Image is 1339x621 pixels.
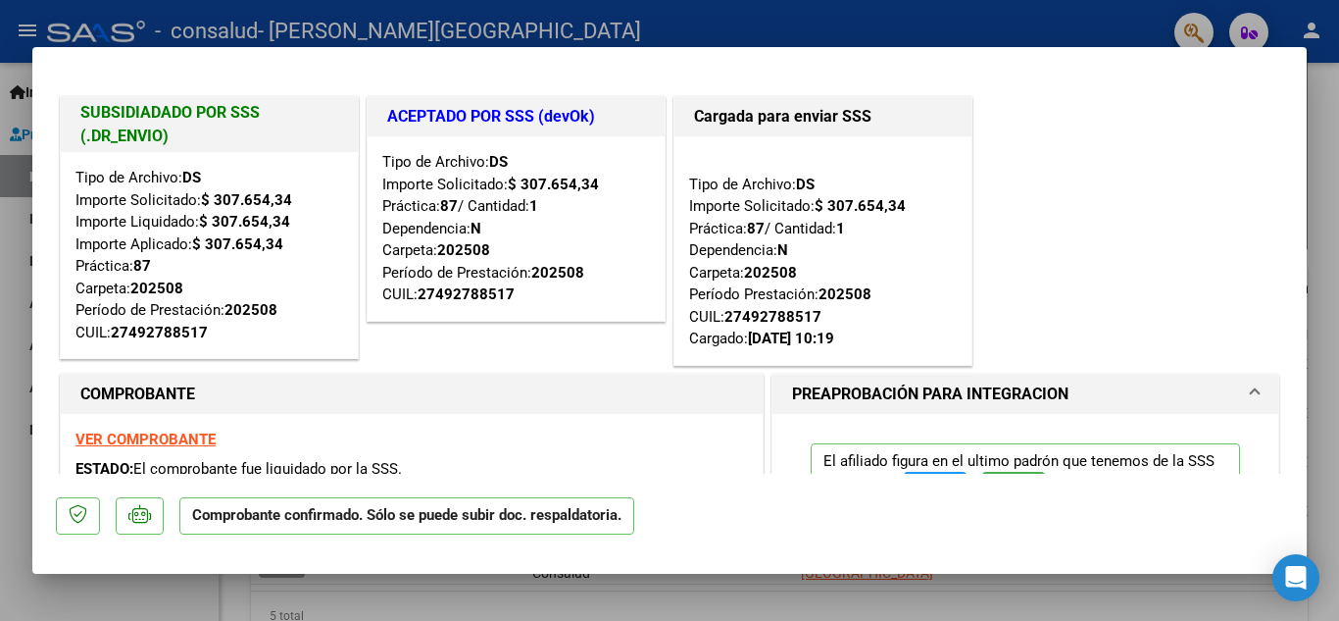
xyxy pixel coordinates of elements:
h1: ACEPTADO POR SSS (devOk) [387,105,645,129]
strong: $ 307.654,34 [815,197,906,215]
strong: 87 [747,220,765,237]
div: 27492788517 [111,322,208,344]
strong: COMPROBANTE [80,385,195,403]
div: Tipo de Archivo: Importe Solicitado: Práctica: / Cantidad: Dependencia: Carpeta: Período de Prest... [382,151,650,306]
strong: N [777,241,788,259]
h1: Cargada para enviar SSS [694,105,952,129]
button: FTP [904,472,967,508]
span: ESTADO: [75,460,133,478]
p: Comprobante confirmado. Sólo se puede subir doc. respaldatoria. [179,497,634,536]
div: Tipo de Archivo: Importe Solicitado: Práctica: / Cantidad: Dependencia: Carpeta: Período Prestaci... [689,151,957,350]
div: Open Intercom Messenger [1272,554,1319,601]
strong: 202508 [130,280,183,297]
strong: 202508 [744,264,797,282]
mat-expansion-panel-header: PREAPROBACIÓN PARA INTEGRACION [772,375,1278,414]
strong: 202508 [437,241,490,259]
strong: DS [796,176,815,193]
strong: N [471,220,481,237]
p: El afiliado figura en el ultimo padrón que tenemos de la SSS de [811,443,1240,517]
div: 27492788517 [724,306,821,329]
strong: 202508 [818,285,871,303]
strong: 202508 [531,264,584,282]
strong: DS [489,153,508,171]
strong: $ 307.654,34 [508,176,599,193]
h1: PREAPROBACIÓN PARA INTEGRACION [792,383,1068,406]
strong: 1 [836,220,845,237]
strong: $ 307.654,34 [192,235,283,253]
a: VER COMPROBANTE [75,431,216,448]
strong: [DATE] 10:19 [748,330,834,347]
strong: DS [182,169,201,186]
div: Tipo de Archivo: Importe Solicitado: Importe Liquidado: Importe Aplicado: Práctica: Carpeta: Perí... [75,167,343,343]
strong: $ 307.654,34 [201,191,292,209]
strong: 87 [440,197,458,215]
strong: 87 [133,257,151,275]
strong: 1 [529,197,538,215]
div: 27492788517 [418,284,515,306]
strong: $ 307.654,34 [199,213,290,231]
button: SSS [982,472,1045,508]
span: El comprobante fue liquidado por la SSS. [133,460,402,478]
h1: SUBSIDIADADO POR SSS (.DR_ENVIO) [80,101,338,148]
strong: 202508 [224,301,277,319]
